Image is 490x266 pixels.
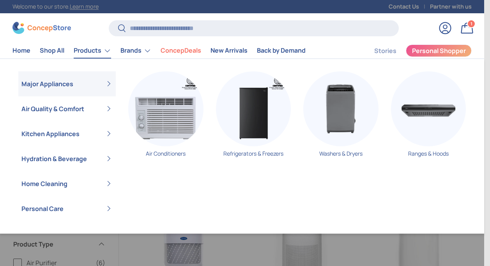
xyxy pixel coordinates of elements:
[40,43,64,58] a: Shop All
[356,43,472,59] nav: Secondary
[74,43,111,59] a: Products
[374,43,396,59] a: Stories
[471,21,472,27] span: 1
[120,43,151,59] a: Brands
[12,43,30,58] a: Home
[406,44,472,57] a: Personal Shopper
[257,43,306,58] a: Back by Demand
[69,43,116,59] summary: Products
[161,43,201,58] a: ConcepDeals
[211,43,248,58] a: New Arrivals
[412,48,466,54] span: Personal Shopper
[12,43,306,59] nav: Primary
[116,43,156,59] summary: Brands
[12,22,71,34] img: ConcepStore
